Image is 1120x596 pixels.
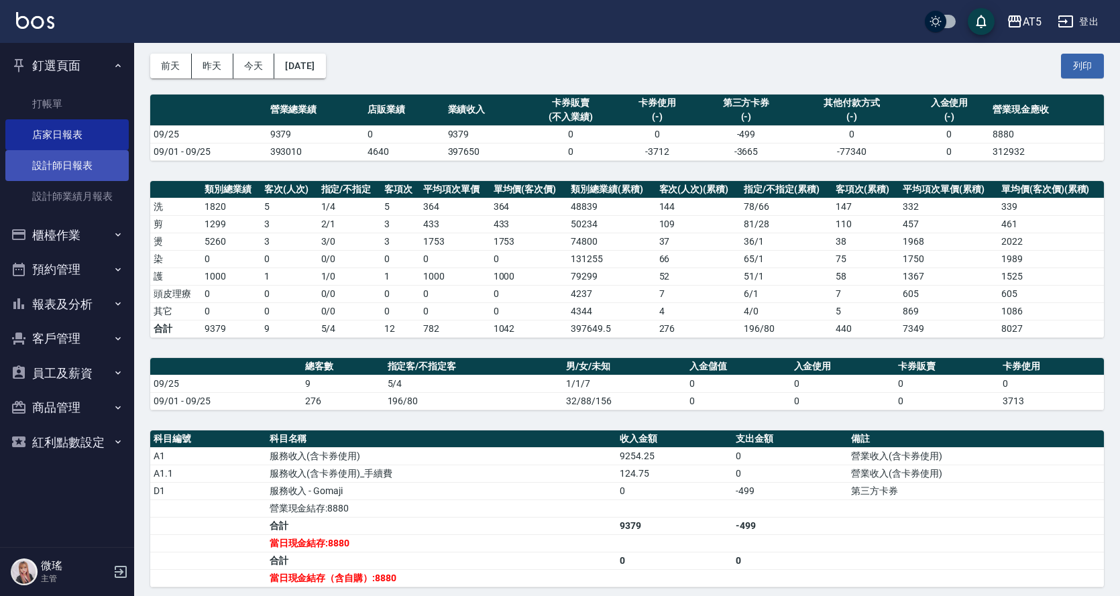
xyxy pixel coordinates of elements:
td: 3 [381,233,420,250]
td: 1299 [201,215,261,233]
td: 2 / 1 [318,215,382,233]
td: 9254.25 [616,447,732,465]
td: 0 [381,302,420,320]
td: 276 [656,320,741,337]
h5: 微瑤 [41,559,109,573]
th: 平均項次單價(累積) [899,181,998,198]
td: 38 [832,233,899,250]
td: 0 [381,285,420,302]
td: 9379 [267,125,364,143]
div: AT5 [1023,13,1042,30]
td: 78 / 66 [740,198,832,215]
button: 昨天 [192,54,233,78]
td: 8027 [998,320,1104,337]
td: 頭皮理療 [150,285,201,302]
td: 0 [616,482,732,499]
th: 店販業績 [364,95,445,126]
td: 66 [656,250,741,267]
td: 1 [261,267,318,285]
td: 0 [895,375,999,392]
button: 今天 [233,54,275,78]
th: 類別總業績 [201,181,261,198]
td: 9379 [616,517,732,534]
td: 2022 [998,233,1104,250]
td: 0 [381,250,420,267]
td: 0 [524,143,617,160]
th: 備註 [848,430,1104,448]
td: 1989 [998,250,1104,267]
td: 服務收入 - Gomaji [266,482,617,499]
td: 3 [261,215,318,233]
a: 設計師業績月報表 [5,181,129,212]
td: -3665 [697,143,795,160]
td: 0 [524,125,617,143]
td: 合計 [266,517,617,534]
button: 釘選頁面 [5,48,129,83]
td: 0 [201,250,261,267]
table: a dense table [150,95,1104,161]
td: A1.1 [150,465,266,482]
td: 1042 [490,320,568,337]
td: 147 [832,198,899,215]
td: 服務收入(含卡券使用)_手續費 [266,465,617,482]
a: 店家日報表 [5,119,129,150]
th: 入金使用 [791,358,895,375]
td: 0 [420,250,490,267]
div: 卡券使用 [620,96,694,110]
td: 869 [899,302,998,320]
td: 0 [791,392,895,410]
th: 營業現金應收 [989,95,1104,126]
th: 男/女/未知 [563,358,686,375]
td: 5/4 [384,375,563,392]
td: 52 [656,267,741,285]
td: 0 / 0 [318,302,382,320]
a: 打帳單 [5,88,129,119]
button: 紅利點數設定 [5,425,129,460]
td: 1753 [490,233,568,250]
td: 5 [381,198,420,215]
td: 1367 [899,267,998,285]
td: 312932 [989,143,1104,160]
td: 1525 [998,267,1104,285]
td: 1750 [899,250,998,267]
th: 收入金額 [616,430,732,448]
td: 服務收入(含卡券使用) [266,447,617,465]
td: 0 [686,392,791,410]
table: a dense table [150,181,1104,338]
td: 144 [656,198,741,215]
td: 364 [490,198,568,215]
td: 1000 [490,267,568,285]
td: 09/01 - 09/25 [150,143,267,160]
th: 總客數 [302,358,384,375]
button: save [968,8,995,35]
td: 第三方卡券 [848,482,1104,499]
td: 當日現金結存:8880 [266,534,617,552]
td: 433 [490,215,568,233]
td: 染 [150,250,201,267]
th: 科目編號 [150,430,266,448]
td: 5 [832,302,899,320]
td: 1 [381,267,420,285]
div: (-) [798,110,906,124]
p: 主管 [41,573,109,585]
button: 預約管理 [5,252,129,287]
th: 平均項次單價 [420,181,490,198]
td: 0 [732,447,848,465]
td: 1086 [998,302,1104,320]
td: 1000 [201,267,261,285]
th: 卡券使用 [999,358,1104,375]
td: 0 [732,552,848,569]
td: 9379 [445,125,525,143]
td: 605 [998,285,1104,302]
td: 4237 [567,285,655,302]
td: 7 [656,285,741,302]
td: 0 [201,285,261,302]
td: 65 / 1 [740,250,832,267]
td: -3712 [617,143,697,160]
td: 782 [420,320,490,337]
th: 單均價(客次價)(累積) [998,181,1104,198]
th: 業績收入 [445,95,525,126]
td: 0 [261,302,318,320]
div: 第三方卡券 [701,96,791,110]
td: 397649.5 [567,320,655,337]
